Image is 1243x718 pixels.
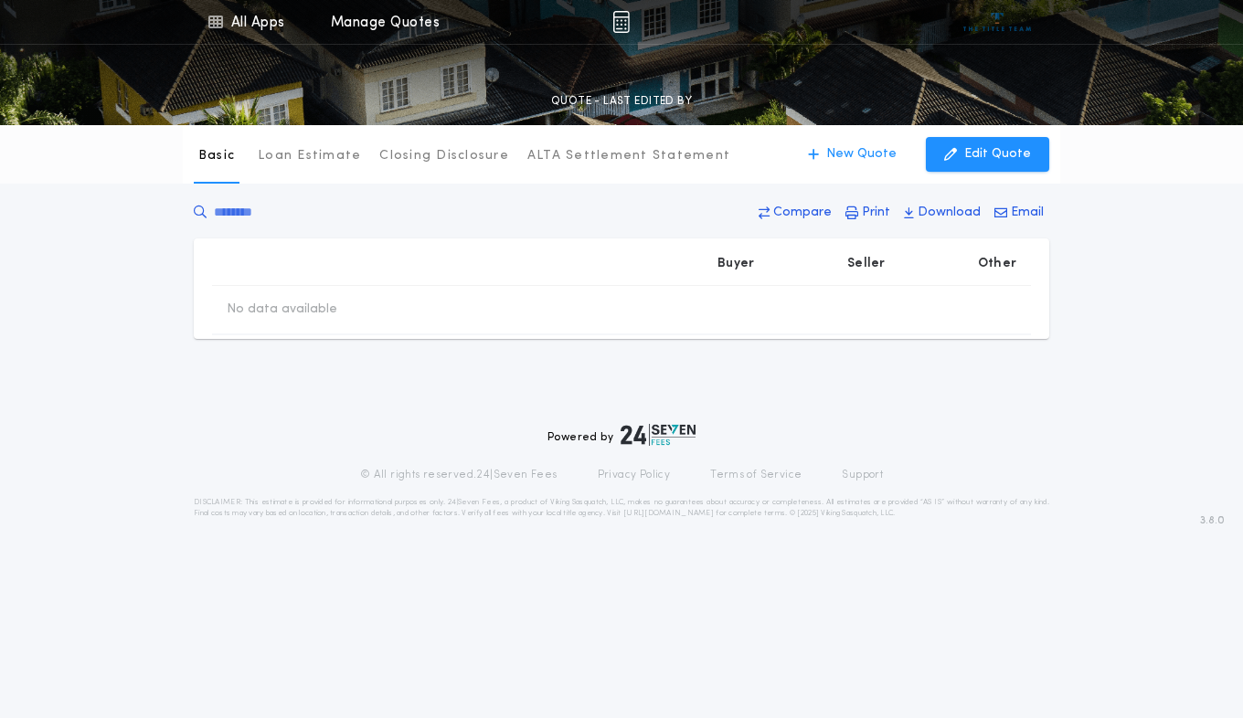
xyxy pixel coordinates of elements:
p: Edit Quote [964,145,1031,164]
button: Compare [753,196,837,229]
p: Email [1011,204,1044,222]
a: Support [842,468,883,482]
p: Other [978,255,1016,273]
button: Email [989,196,1049,229]
img: logo [621,424,696,446]
p: Print [862,204,890,222]
p: Basic [198,147,235,165]
img: img [612,11,630,33]
td: No data available [212,286,352,333]
p: DISCLAIMER: This estimate is provided for informational purposes only. 24|Seven Fees, a product o... [194,497,1049,519]
p: QUOTE - LAST EDITED BY [551,92,692,111]
p: Download [918,204,981,222]
a: Terms of Service [710,468,802,482]
p: New Quote [826,145,897,164]
p: Closing Disclosure [379,147,509,165]
p: Seller [847,255,886,273]
p: Compare [773,204,832,222]
div: Powered by [547,424,696,446]
a: Privacy Policy [598,468,671,482]
span: 3.8.0 [1200,512,1225,529]
p: ALTA Settlement Statement [527,147,730,165]
img: vs-icon [963,13,1032,31]
button: Print [840,196,896,229]
p: Buyer [717,255,754,273]
a: [URL][DOMAIN_NAME] [623,510,714,517]
button: Edit Quote [926,137,1049,172]
p: Loan Estimate [258,147,361,165]
p: © All rights reserved. 24|Seven Fees [360,468,558,482]
button: New Quote [790,137,915,172]
button: Download [898,196,986,229]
